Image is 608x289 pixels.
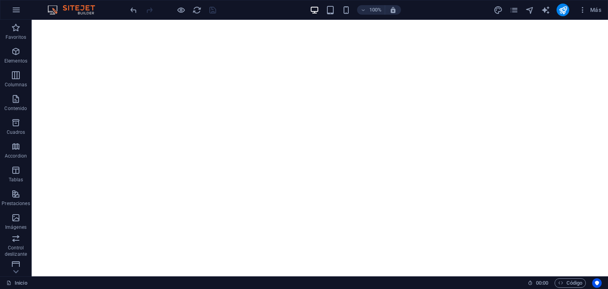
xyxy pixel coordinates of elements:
p: Elementos [4,58,27,64]
button: Usercentrics [592,278,602,288]
button: 100% [357,5,385,15]
button: Código [555,278,586,288]
i: AI Writer [541,6,550,15]
button: pages [509,5,519,15]
p: Cuadros [7,129,25,135]
p: Imágenes [5,224,27,230]
button: reload [192,5,201,15]
p: Accordion [5,153,27,159]
span: Código [558,278,582,288]
p: Contenido [4,105,27,112]
button: design [493,5,503,15]
p: Tablas [9,177,23,183]
span: : [541,280,543,286]
button: Más [576,4,604,16]
button: undo [129,5,138,15]
button: publish [557,4,569,16]
button: text_generator [541,5,550,15]
p: Prestaciones [2,200,30,207]
i: Publicar [559,6,568,15]
span: 00 00 [536,278,548,288]
p: Columnas [5,82,27,88]
button: navigator [525,5,534,15]
i: Páginas (Ctrl+Alt+S) [509,6,519,15]
i: Deshacer: fc-headlines (H3 -> H2) (Ctrl+Z) [129,6,138,15]
a: Haz clic para cancelar la selección y doble clic para abrir páginas [6,278,27,288]
p: Favoritos [6,34,26,40]
h6: 100% [369,5,382,15]
img: Editor Logo [46,5,105,15]
h6: Tiempo de la sesión [528,278,549,288]
span: Más [579,6,601,14]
